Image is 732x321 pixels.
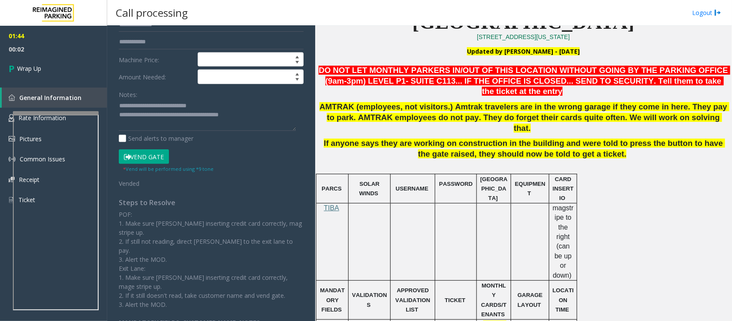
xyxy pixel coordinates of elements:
span: If anyone says they are working on construction in the building and were told to press the button... [324,139,725,158]
span: LOCATION TIME [553,287,574,313]
span: AMTRAK (employees, not visitors.) Amtrak travelers are in the wrong garage if they come in here. ... [319,102,729,133]
span: USERNAME [396,185,428,192]
span: SOLAR WINDS [359,181,381,197]
img: 'icon' [9,177,15,182]
p: POF: 1. Make sure [PERSON_NAME] inserting credit card correctly, mag stripe up. 2. If still not r... [119,210,304,309]
img: 'icon' [9,114,14,122]
span: PASSWORD [439,181,473,187]
span: TICKET [445,297,465,303]
img: 'icon' [9,196,14,204]
h4: Steps to Resolve [119,199,304,207]
label: Notes: [119,87,137,99]
span: CARD INSERTIO [553,176,574,202]
span: Increase value [291,70,303,77]
span: [GEOGRAPHIC_DATA] [480,176,508,202]
span: PARCS [322,185,342,192]
span: TIBA [324,204,339,212]
span: APPROVED VALIDATION LIST [395,287,432,313]
span: Increase value [291,53,303,60]
span: DO NOT LET MONTHLY PARKERS IN/OUT OF THIS LOCATION WITHOUT GOING BY THE PARKING OFFICE (9am-3pm) ... [319,66,730,96]
span: GARAGE LAYOUT [518,292,544,308]
span: Vended [119,179,139,188]
span: General Information [19,94,81,102]
span: MANDATORY FIELDS [320,287,345,313]
img: 'icon' [9,156,15,163]
img: logout [714,8,721,17]
span: MONTHLY CARDS/TENANTS [481,282,506,318]
h3: Call processing [111,2,192,23]
span: Wrap Up [17,64,41,73]
span: VALIDATIONS [352,292,387,308]
small: Vend will be performed using *9 tone [123,166,214,172]
a: [STREET_ADDRESS][US_STATE] [477,33,570,40]
span: Decrease value [291,60,303,67]
font: Updated by [PERSON_NAME] - [DATE] [467,47,580,55]
span: EQUIPMENT [515,181,545,197]
a: General Information [2,88,107,108]
span: Decrease value [291,77,303,84]
a: TIBA [324,205,339,212]
a: Logout [692,8,721,17]
label: Machine Price: [117,52,196,67]
label: Send alerts to manager [119,134,193,143]
img: 'icon' [9,136,15,142]
button: Vend Gate [119,149,169,164]
img: 'icon' [9,94,15,101]
label: Amount Needed: [117,70,196,84]
span: magstripe to the right (can be up or down) [553,204,574,279]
